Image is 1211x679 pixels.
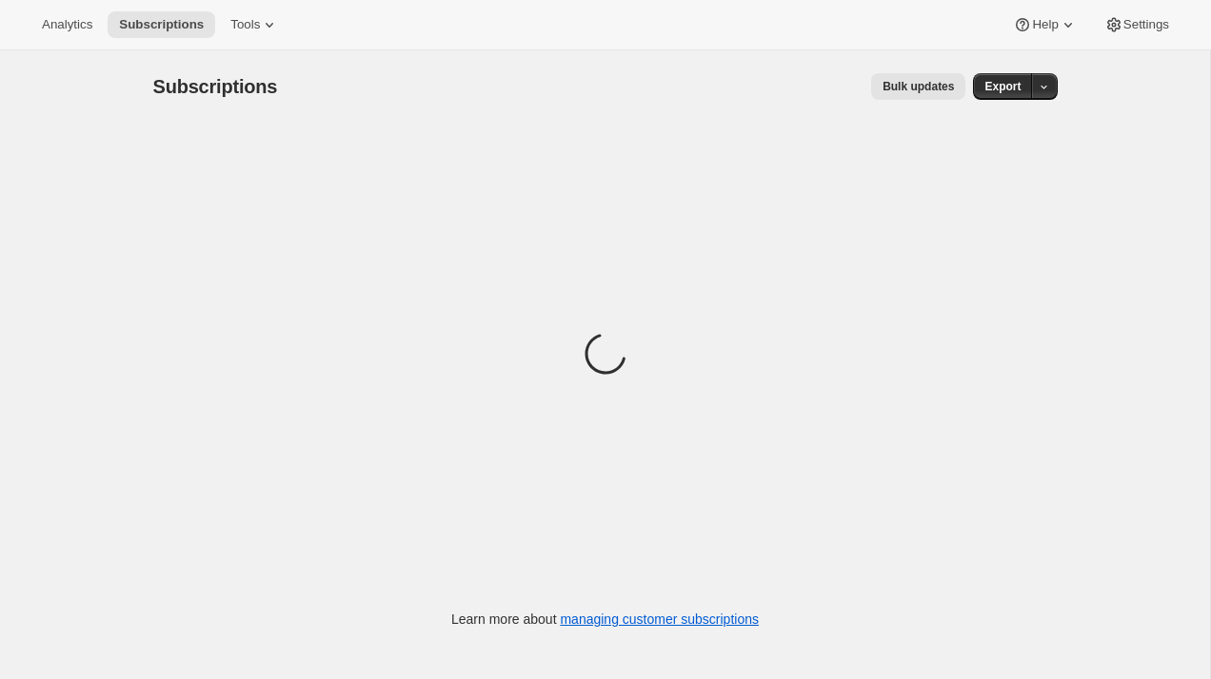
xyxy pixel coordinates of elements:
span: Tools [230,17,260,32]
span: Subscriptions [119,17,204,32]
p: Learn more about [451,610,759,629]
span: Analytics [42,17,92,32]
a: managing customer subscriptions [560,611,759,627]
span: Bulk updates [883,79,954,94]
span: Subscriptions [153,76,278,97]
button: Tools [219,11,290,38]
span: Settings [1123,17,1169,32]
span: Help [1032,17,1058,32]
button: Settings [1093,11,1181,38]
button: Help [1002,11,1088,38]
button: Bulk updates [871,73,965,100]
button: Analytics [30,11,104,38]
button: Export [973,73,1032,100]
span: Export [984,79,1021,94]
button: Subscriptions [108,11,215,38]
